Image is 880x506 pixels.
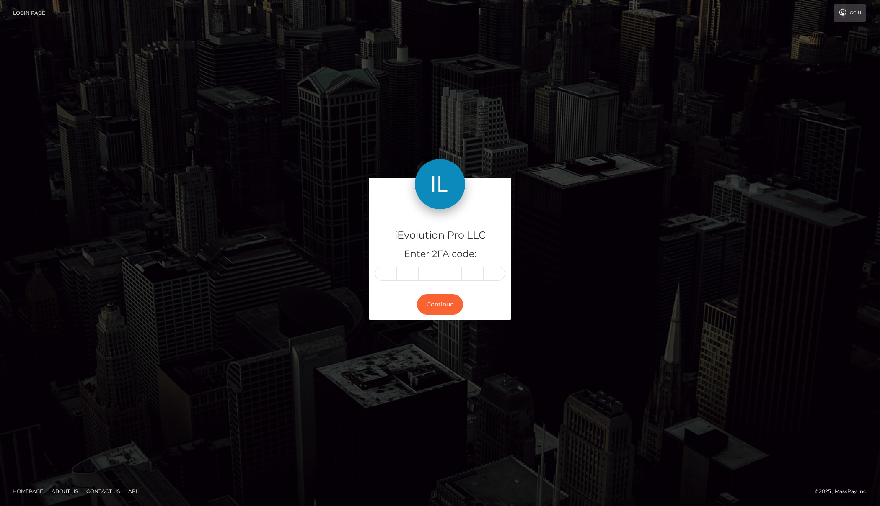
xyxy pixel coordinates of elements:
[83,485,123,498] a: Contact Us
[375,248,505,261] h5: Enter 2FA code:
[834,4,866,22] a: Login
[417,294,463,315] button: Continue
[9,485,47,498] a: Homepage
[13,4,45,22] a: Login Page
[415,159,465,209] img: iEvolution Pro LLC
[375,228,505,243] h4: iEvolution Pro LLC
[815,487,874,496] div: © 2025 , MassPay Inc.
[48,485,81,498] a: About Us
[125,485,141,498] a: API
